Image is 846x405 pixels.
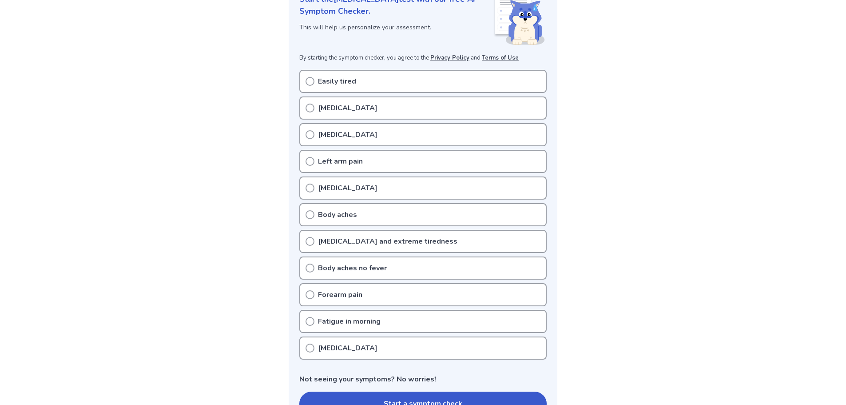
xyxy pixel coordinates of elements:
[318,263,387,273] p: Body aches no fever
[318,129,377,140] p: [MEDICAL_DATA]
[318,289,362,300] p: Forearm pain
[318,76,356,87] p: Easily tired
[482,54,519,62] a: Terms of Use
[318,156,363,167] p: Left arm pain
[318,236,457,247] p: [MEDICAL_DATA] and extreme tiredness
[318,183,377,193] p: [MEDICAL_DATA]
[318,209,357,220] p: Body aches
[318,103,377,113] p: [MEDICAL_DATA]
[318,316,381,327] p: Fatigue in morning
[318,343,377,353] p: [MEDICAL_DATA]
[299,374,547,385] p: Not seeing your symptoms? No worries!
[299,23,493,32] p: This will help us personalize your assessment.
[299,54,547,63] p: By starting the symptom checker, you agree to the and
[430,54,469,62] a: Privacy Policy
